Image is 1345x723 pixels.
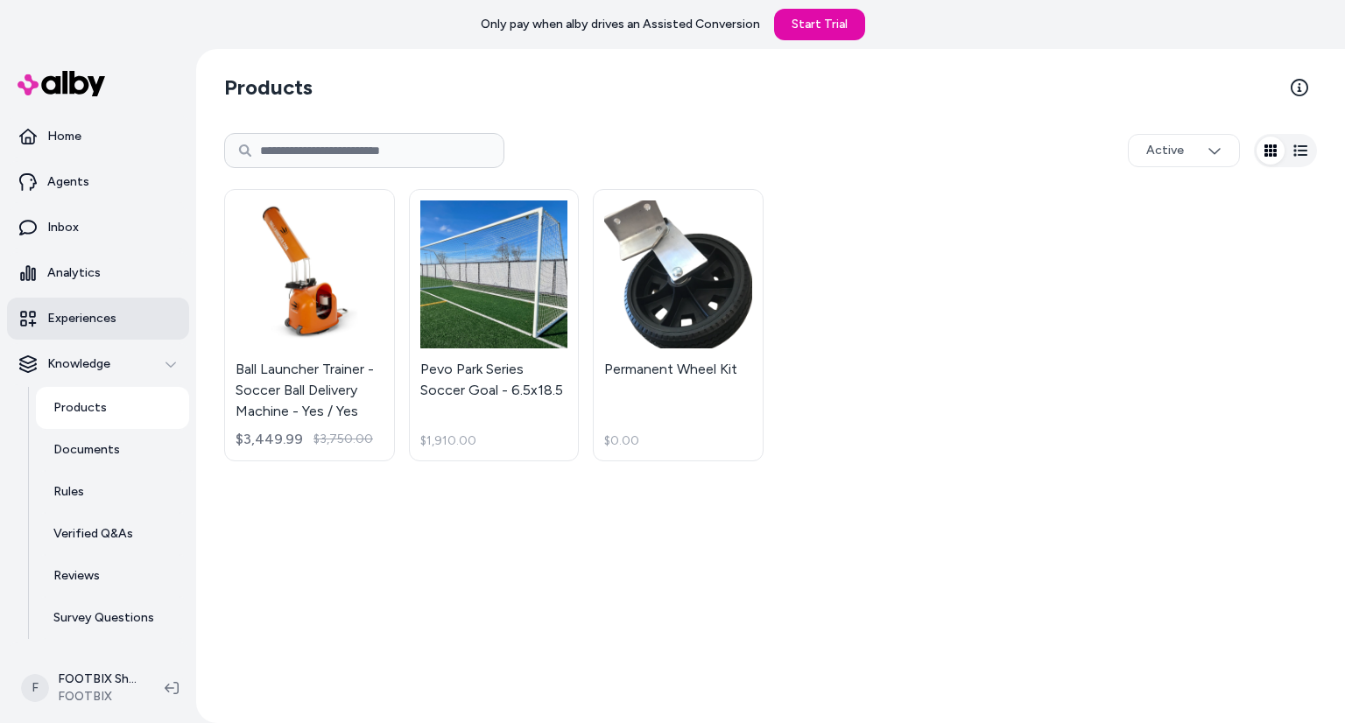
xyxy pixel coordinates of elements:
[47,264,101,282] p: Analytics
[47,173,89,191] p: Agents
[47,310,116,327] p: Experiences
[47,219,79,236] p: Inbox
[224,189,395,461] a: Ball Launcher Trainer - Soccer Ball Delivery Machine - Yes / YesBall Launcher Trainer - Soccer Ba...
[409,189,580,461] a: Pevo Park Series Soccer Goal - 6.5x18.5Pevo Park Series Soccer Goal - 6.5x18.5$1,910.00
[53,483,84,501] p: Rules
[481,16,760,33] p: Only pay when alby drives an Assisted Conversion
[36,387,189,429] a: Products
[58,670,137,688] p: FOOTBIX Shopify
[18,71,105,96] img: alby Logo
[7,298,189,340] a: Experiences
[36,513,189,555] a: Verified Q&As
[7,252,189,294] a: Analytics
[1128,134,1240,167] button: Active
[224,74,313,102] h2: Products
[36,429,189,471] a: Documents
[11,660,151,716] button: FFOOTBIX ShopifyFOOTBIX
[53,525,133,543] p: Verified Q&As
[7,116,189,158] a: Home
[53,441,120,459] p: Documents
[53,567,100,585] p: Reviews
[7,207,189,249] a: Inbox
[7,161,189,203] a: Agents
[53,609,154,627] p: Survey Questions
[36,471,189,513] a: Rules
[47,128,81,145] p: Home
[7,343,189,385] button: Knowledge
[21,674,49,702] span: F
[36,555,189,597] a: Reviews
[593,189,764,461] a: Permanent Wheel KitPermanent Wheel Kit$0.00
[53,399,107,417] p: Products
[58,688,137,705] span: FOOTBIX
[774,9,865,40] a: Start Trial
[47,355,110,373] p: Knowledge
[36,597,189,639] a: Survey Questions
